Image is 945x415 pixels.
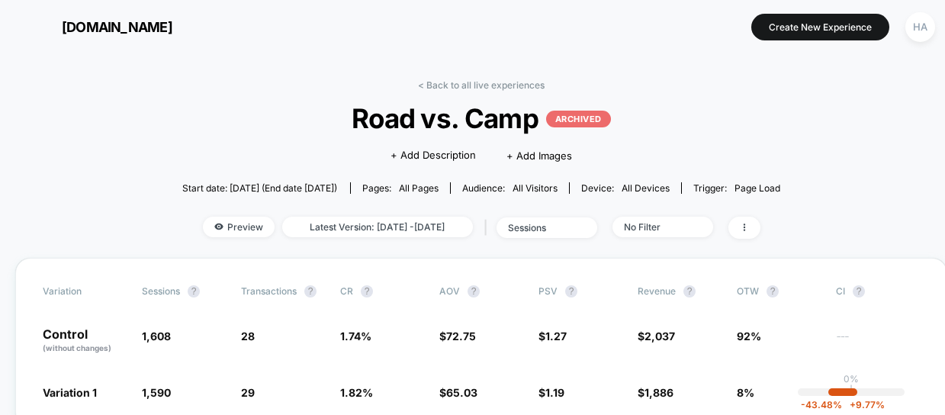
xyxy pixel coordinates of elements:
[203,217,275,237] span: Preview
[439,330,476,343] span: $
[638,285,676,297] span: Revenue
[304,285,317,298] button: ?
[446,330,476,343] span: 72.75
[212,102,751,134] span: Road vs. Camp
[734,182,780,194] span: Page Load
[538,386,564,399] span: $
[361,285,373,298] button: ?
[391,148,476,163] span: + Add Description
[340,330,371,343] span: 1.74 %
[638,330,675,343] span: $
[142,330,171,343] span: 1,608
[142,386,171,399] span: 1,590
[569,182,681,194] span: Device:
[439,386,477,399] span: $
[565,285,577,298] button: ?
[850,384,853,396] p: |
[538,285,558,297] span: PSV
[853,285,865,298] button: ?
[446,386,477,399] span: 65.03
[546,111,611,127] p: ARCHIVED
[182,182,337,194] span: Start date: [DATE] (End date [DATE])
[513,182,558,194] span: All Visitors
[62,19,172,35] span: [DOMAIN_NAME]
[241,330,255,343] span: 28
[850,399,856,410] span: +
[241,285,297,297] span: Transactions
[638,386,673,399] span: $
[545,386,564,399] span: 1.19
[693,182,780,194] div: Trigger:
[905,12,935,42] div: HA
[737,330,761,343] span: 92%
[644,386,673,399] span: 1,886
[545,330,567,343] span: 1.27
[43,328,127,354] p: Control
[538,330,567,343] span: $
[43,386,97,399] span: Variation 1
[241,386,255,399] span: 29
[737,285,821,298] span: OTW
[340,285,353,297] span: CR
[399,182,439,194] span: all pages
[340,386,373,399] span: 1.82 %
[481,217,497,239] span: |
[644,330,675,343] span: 2,037
[836,332,920,354] span: ---
[683,285,696,298] button: ?
[468,285,480,298] button: ?
[282,217,473,237] span: Latest Version: [DATE] - [DATE]
[23,14,177,39] button: [DOMAIN_NAME]
[622,182,670,194] span: all devices
[418,79,545,91] a: < Back to all live experiences
[767,285,779,298] button: ?
[43,285,127,298] span: Variation
[188,285,200,298] button: ?
[506,150,572,162] span: + Add Images
[842,399,885,410] span: 9.77 %
[439,285,460,297] span: AOV
[362,182,439,194] div: Pages:
[751,14,889,40] button: Create New Experience
[844,373,859,384] p: 0%
[624,221,685,233] div: No Filter
[801,399,842,410] span: -43.48 %
[836,285,920,298] span: CI
[43,343,111,352] span: (without changes)
[462,182,558,194] div: Audience:
[901,11,940,43] button: HA
[737,386,754,399] span: 8%
[508,222,569,233] div: sessions
[142,285,180,297] span: Sessions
